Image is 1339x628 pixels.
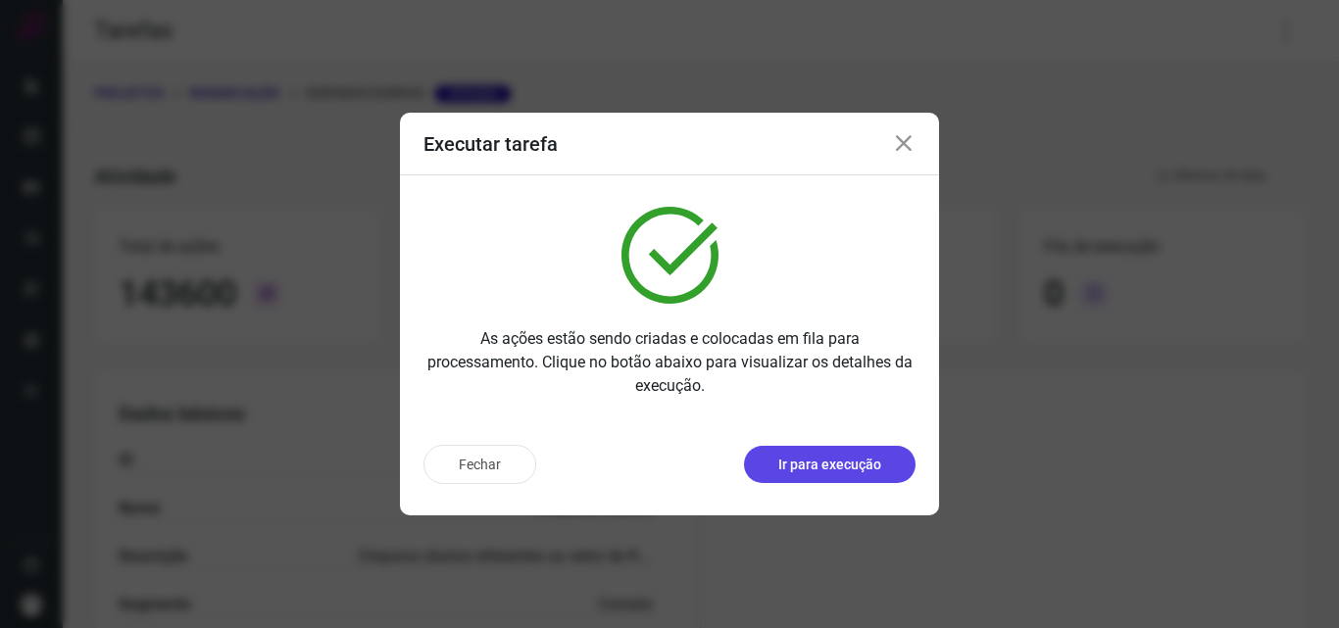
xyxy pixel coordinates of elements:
p: Ir para execução [778,455,881,475]
p: As ações estão sendo criadas e colocadas em fila para processamento. Clique no botão abaixo para ... [423,327,916,398]
h3: Executar tarefa [423,132,558,156]
button: Ir para execução [744,446,916,483]
img: verified.svg [621,207,719,304]
button: Fechar [423,445,536,484]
